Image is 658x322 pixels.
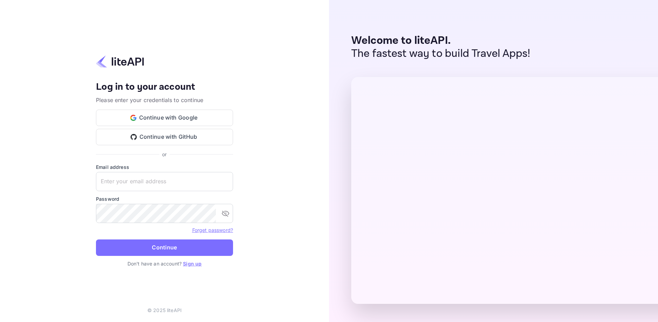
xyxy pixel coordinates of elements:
input: Enter your email address [96,172,233,191]
p: The fastest way to build Travel Apps! [351,47,531,60]
img: liteapi [96,55,144,68]
p: Don't have an account? [96,260,233,267]
p: Please enter your credentials to continue [96,96,233,104]
button: Continue with GitHub [96,129,233,145]
button: Continue [96,239,233,256]
a: Sign up [183,261,202,267]
a: Forget password? [192,227,233,233]
h4: Log in to your account [96,81,233,93]
p: or [162,151,167,158]
p: Welcome to liteAPI. [351,34,531,47]
button: Continue with Google [96,110,233,126]
label: Password [96,195,233,202]
p: © 2025 liteAPI [147,307,182,314]
button: toggle password visibility [219,207,232,220]
label: Email address [96,163,233,171]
